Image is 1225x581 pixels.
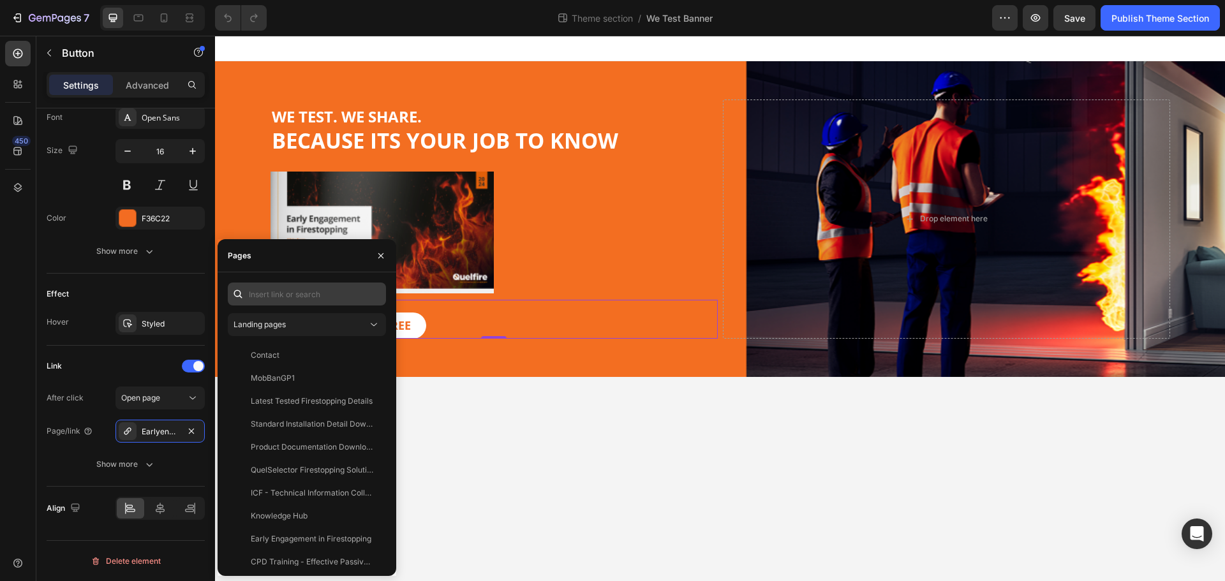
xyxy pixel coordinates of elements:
[47,453,205,476] button: Show more
[251,556,373,568] div: CPD Training - Effective Passive Fire Protection
[251,464,373,476] div: QuelSelector Firestopping Solution Finder Tool
[62,45,170,61] p: Button
[1182,518,1212,549] div: Open Intercom Messenger
[47,288,69,300] div: Effect
[47,142,80,159] div: Size
[47,112,63,123] div: Font
[251,372,295,384] div: MobBanGP1
[142,426,179,438] div: Earlyengagement
[251,533,371,545] div: Early Engagement in Firestopping
[96,245,156,258] div: Show more
[215,36,1225,581] iframe: Design area
[234,320,286,329] span: Landing pages
[142,112,202,124] div: Open Sans
[228,283,386,305] input: Insert link or search
[63,78,99,92] p: Settings
[251,441,373,453] div: Product Documentation Downloads
[569,11,635,25] span: Theme section
[115,386,205,409] button: Open page
[1101,5,1220,31] button: Publish Theme Section
[47,316,69,328] div: Hover
[251,349,279,361] div: Contact
[91,554,161,569] div: Delete element
[1064,13,1085,24] span: Save
[142,213,202,224] div: F36C22
[1111,11,1209,25] div: Publish Theme Section
[251,418,373,430] div: Standard Installation Detail Downloads
[142,318,202,330] div: Styled
[228,313,386,336] button: Landing pages
[251,487,373,499] div: ICF - Technical Information Collection Form
[5,5,95,31] button: 7
[251,395,373,407] div: Latest Tested Firestopping Details
[228,250,251,261] div: Pages
[47,425,93,437] div: Page/link
[251,510,308,522] div: Knowledge Hub
[47,240,205,263] button: Show more
[47,500,83,517] div: Align
[705,178,773,188] div: Drop element here
[646,11,713,25] span: We Test Banner
[215,5,267,31] div: Undo/Redo
[47,551,205,571] button: Delete element
[126,78,169,92] p: Advanced
[47,392,84,404] div: After click
[12,136,31,146] div: 450
[121,393,160,402] span: Open page
[84,10,89,26] p: 7
[47,360,62,372] div: Link
[47,212,66,224] div: Color
[638,11,641,25] span: /
[96,458,156,471] div: Show more
[1053,5,1095,31] button: Save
